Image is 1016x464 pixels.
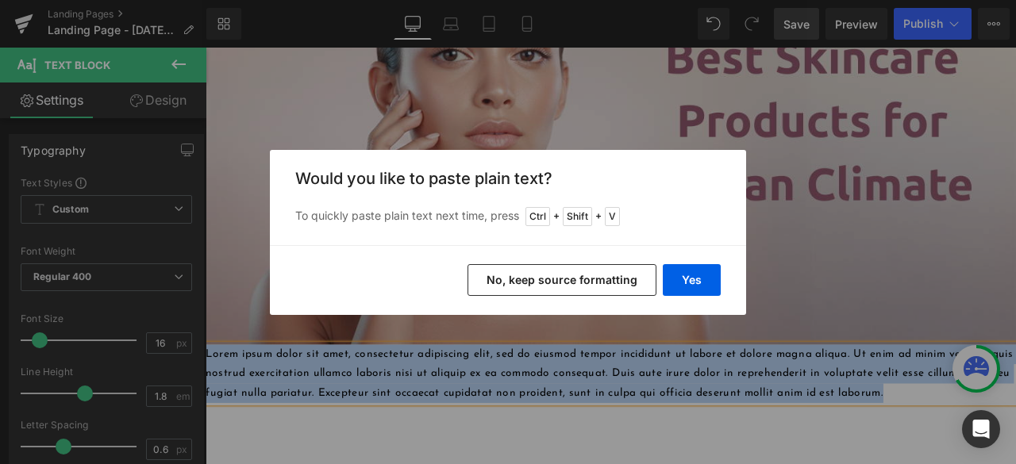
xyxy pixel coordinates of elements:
[525,207,550,226] span: Ctrl
[295,207,721,226] p: To quickly paste plain text next time, press
[553,209,560,224] span: +
[468,264,656,296] button: No, keep source formatting
[295,169,721,188] h3: Would you like to paste plain text?
[663,264,721,296] button: Yes
[605,207,620,226] span: V
[563,207,592,226] span: Shift
[595,209,602,224] span: +
[962,410,1000,448] div: Open Intercom Messenger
